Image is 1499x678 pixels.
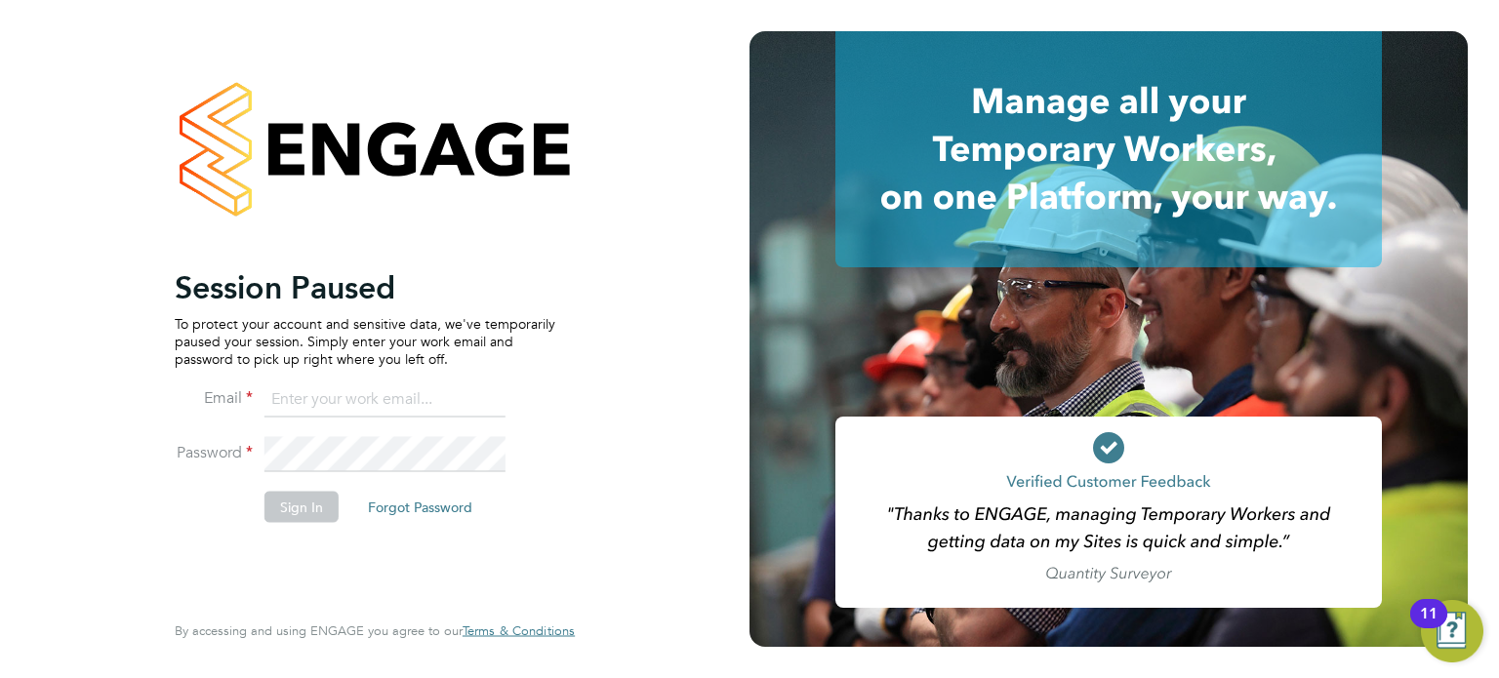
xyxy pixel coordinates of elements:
[175,267,555,306] h2: Session Paused
[463,622,575,639] span: Terms & Conditions
[463,623,575,639] a: Terms & Conditions
[175,442,253,462] label: Password
[175,622,575,639] span: By accessing and using ENGAGE you agree to our
[352,491,488,522] button: Forgot Password
[264,491,339,522] button: Sign In
[1421,600,1483,662] button: Open Resource Center, 11 new notifications
[264,382,506,418] input: Enter your work email...
[175,314,555,368] p: To protect your account and sensitive data, we've temporarily paused your session. Simply enter y...
[175,387,253,408] label: Email
[1420,614,1438,639] div: 11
